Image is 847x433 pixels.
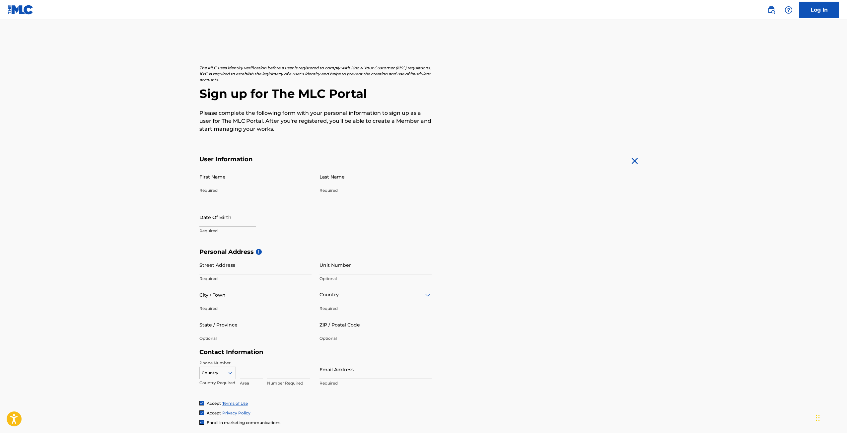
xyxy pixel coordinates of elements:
img: checkbox [200,411,204,415]
p: The MLC uses identity verification before a user is registered to comply with Know Your Customer ... [199,65,432,83]
p: Country Required [199,380,236,386]
a: Log In [799,2,839,18]
img: help [785,6,793,14]
p: Optional [319,335,432,341]
p: Required [199,276,312,282]
img: close [629,156,640,166]
img: MLC Logo [8,5,34,15]
p: Required [319,380,432,386]
h2: Sign up for The MLC Portal [199,86,648,101]
img: checkbox [200,401,204,405]
div: Help [782,3,795,17]
a: Privacy Policy [222,410,250,415]
h5: Personal Address [199,248,648,256]
p: Required [319,187,432,193]
h5: User Information [199,156,432,163]
span: Accept [207,410,221,415]
a: Public Search [765,3,778,17]
p: Required [199,228,312,234]
span: Enroll in marketing communications [207,420,280,425]
h5: Contact Information [199,348,432,356]
a: Terms of Use [222,401,248,406]
p: Required [319,306,432,312]
img: checkbox [200,420,204,424]
p: Required [199,187,312,193]
div: Drag [816,408,820,428]
iframe: Chat Widget [814,401,847,433]
p: Area [240,380,263,386]
span: i [256,249,262,255]
p: Optional [199,335,312,341]
span: Accept [207,401,221,406]
img: search [767,6,775,14]
p: Required [199,306,312,312]
p: Number Required [267,380,310,386]
p: Please complete the following form with your personal information to sign up as a user for The ML... [199,109,432,133]
p: Optional [319,276,432,282]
